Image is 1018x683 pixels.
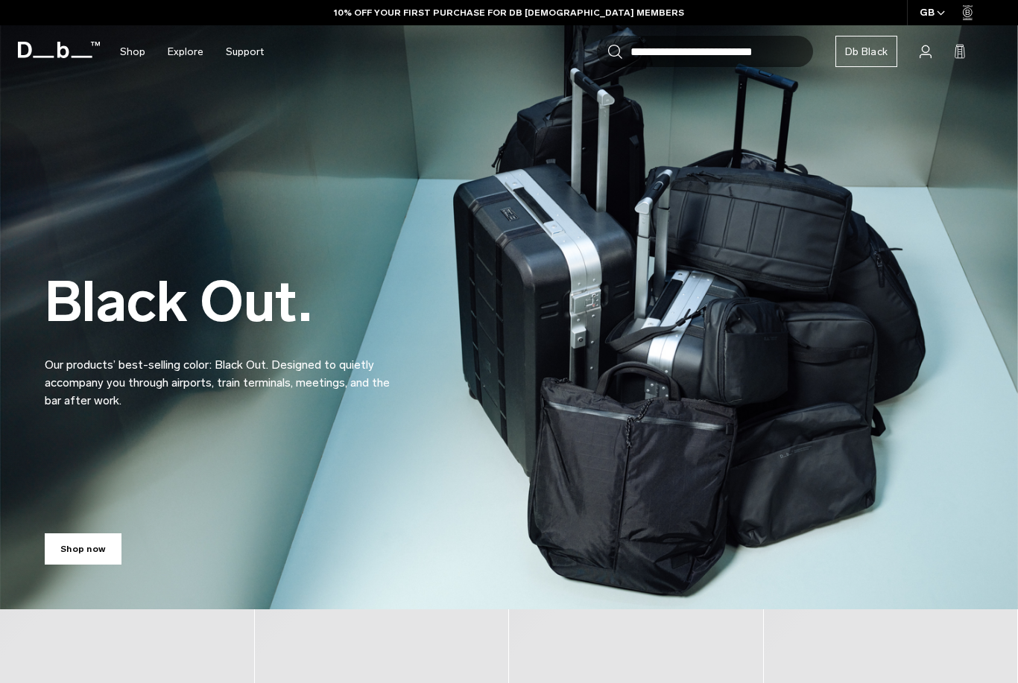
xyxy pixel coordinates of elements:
[45,533,121,565] a: Shop now
[835,36,897,67] a: Db Black
[120,25,145,78] a: Shop
[168,25,203,78] a: Explore
[226,25,264,78] a: Support
[45,274,402,330] h2: Black Out.
[334,6,684,19] a: 10% OFF YOUR FIRST PURCHASE FOR DB [DEMOGRAPHIC_DATA] MEMBERS
[45,338,402,410] p: Our products’ best-selling color: Black Out. Designed to quietly accompany you through airports, ...
[109,25,275,78] nav: Main Navigation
